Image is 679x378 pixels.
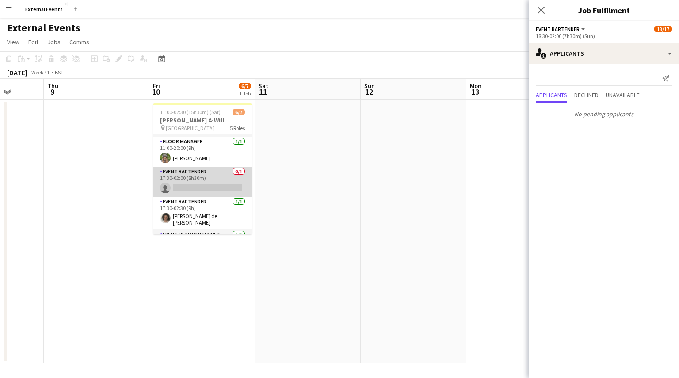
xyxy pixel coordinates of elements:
div: BST [55,69,64,76]
span: Jobs [47,38,61,46]
app-card-role: Event head Bartender1/1 [153,229,252,260]
app-card-role: Event bartender1/117:30-02:30 (9h)[PERSON_NAME] de [PERSON_NAME] [153,197,252,229]
button: External Events [18,0,70,18]
button: Event bartender [536,26,587,32]
span: 6/7 [233,109,245,115]
a: Comms [66,36,93,48]
span: Sun [364,82,375,90]
span: 13/17 [654,26,672,32]
div: 1 Job [239,90,251,97]
span: 11 [257,87,268,97]
span: Applicants [536,92,567,98]
span: Unavailable [606,92,640,98]
span: Mon [470,82,481,90]
span: Event bartender [536,26,580,32]
h3: Job Fulfilment [529,4,679,16]
p: No pending applicants [529,107,679,122]
span: Week 41 [29,69,51,76]
span: 6/7 [239,83,251,89]
span: Declined [574,92,599,98]
div: Applicants [529,43,679,64]
span: Edit [28,38,38,46]
span: 11:00-02:30 (15h30m) (Sat) [160,109,221,115]
span: 13 [469,87,481,97]
span: View [7,38,19,46]
h3: [PERSON_NAME] & Will [153,116,252,124]
app-card-role: Event bartender0/117:30-02:00 (8h30m) [153,167,252,197]
app-job-card: 11:00-02:30 (15h30m) (Sat)6/7[PERSON_NAME] & Will [GEOGRAPHIC_DATA]5 Roles[PERSON_NAME]Almodad I.... [153,103,252,234]
a: View [4,36,23,48]
span: 9 [46,87,58,97]
span: [GEOGRAPHIC_DATA] [166,125,214,131]
a: Jobs [44,36,64,48]
app-card-role: Floor manager1/111:00-20:00 (9h)[PERSON_NAME] [153,137,252,167]
span: Thu [47,82,58,90]
span: Fri [153,82,160,90]
a: Edit [25,36,42,48]
span: 5 Roles [230,125,245,131]
span: 12 [363,87,375,97]
span: 10 [152,87,160,97]
h1: External Events [7,21,80,34]
div: [DATE] [7,68,27,77]
div: 18:30-02:00 (7h30m) (Sun) [536,33,672,39]
span: Comms [69,38,89,46]
span: Sat [259,82,268,90]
